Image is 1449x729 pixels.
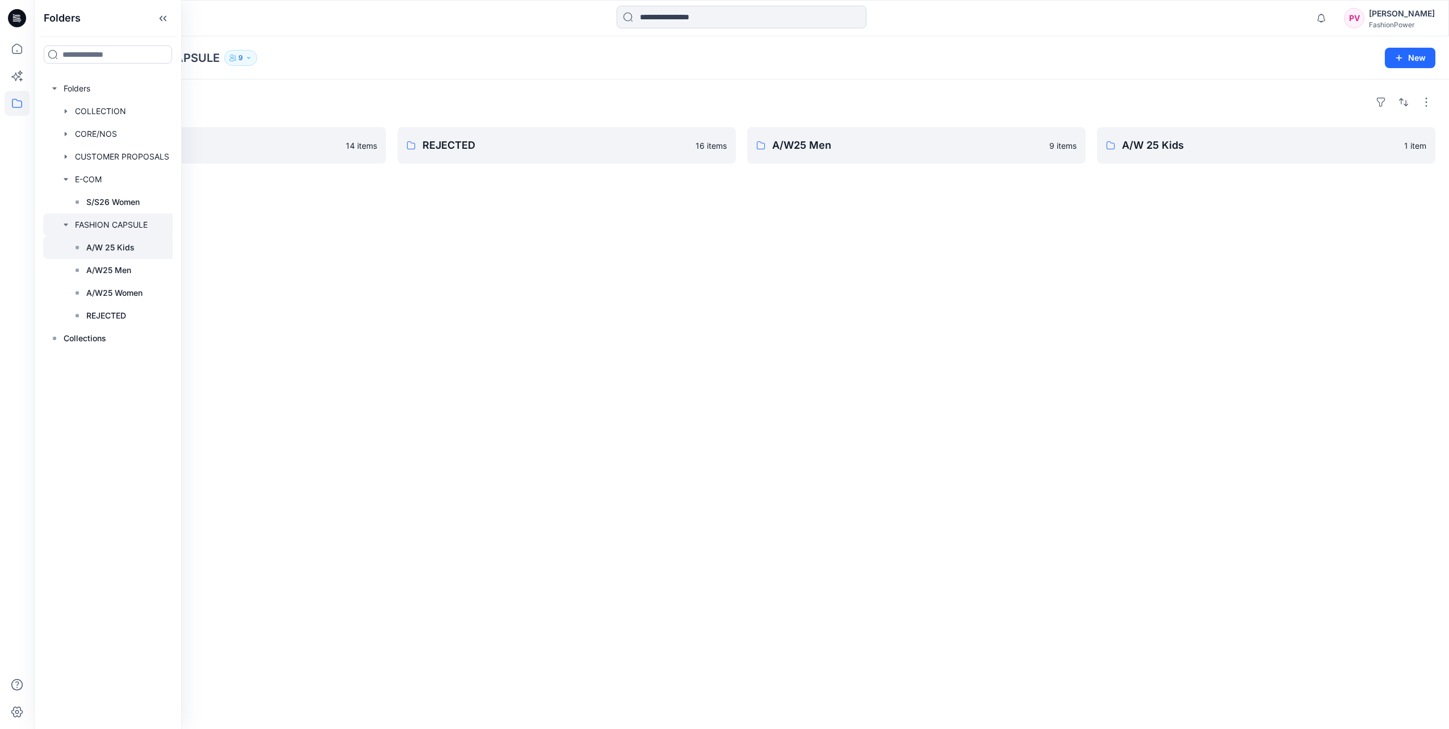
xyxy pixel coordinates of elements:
[48,127,386,164] a: A/W25 Women14 items
[238,52,243,64] p: 9
[1404,140,1426,152] p: 1 item
[1344,8,1364,28] div: PV
[86,309,126,322] p: REJECTED
[86,263,131,277] p: A/W25 Men
[397,127,736,164] a: REJECTED16 items
[86,286,143,300] p: A/W25 Women
[224,50,257,66] button: 9
[86,195,140,209] p: S/S26 Women
[1122,137,1397,153] p: A/W 25 Kids
[1369,20,1435,29] div: FashionPower
[73,137,339,153] p: A/W25 Women
[1097,127,1435,164] a: A/W 25 Kids1 item
[86,241,135,254] p: A/W 25 Kids
[696,140,727,152] p: 16 items
[64,332,106,345] p: Collections
[772,137,1042,153] p: A/W25 Men
[1385,48,1435,68] button: New
[747,127,1086,164] a: A/W25 Men9 items
[346,140,377,152] p: 14 items
[1049,140,1077,152] p: 9 items
[422,137,689,153] p: REJECTED
[1369,7,1435,20] div: [PERSON_NAME]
